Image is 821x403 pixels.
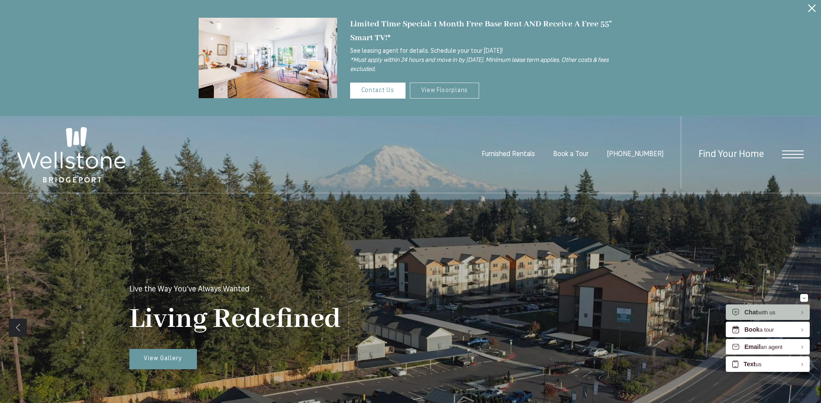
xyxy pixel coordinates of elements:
[410,83,480,99] a: View Floorplans
[699,150,764,160] a: Find Your Home
[553,151,589,158] a: Book a Tour
[607,151,663,158] a: Call us at (253) 400-3144
[17,127,126,182] img: Wellstone
[129,286,250,294] p: Live the Way You've Always Wanted
[129,349,197,370] a: View Gallery
[350,83,406,99] a: Contact Us
[129,302,341,336] p: Living Redefined
[482,151,535,158] a: Furnished Rentals
[607,151,663,158] span: [PHONE_NUMBER]
[199,18,337,99] img: Settle into comfort at Wellstone
[350,17,623,45] div: Limited Time Special: 1 Month Free Base Rent AND Receive A Free 55” Smart TV!*
[350,57,609,73] i: *Must apply within 24 hours and move in by [DATE]. Minimum lease term applies. Other costs & fees...
[144,355,182,362] span: View Gallery
[9,319,27,337] a: Previous
[782,150,804,158] button: Open Menu
[350,47,623,74] p: See leasing agent for details. Schedule your tour [DATE]!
